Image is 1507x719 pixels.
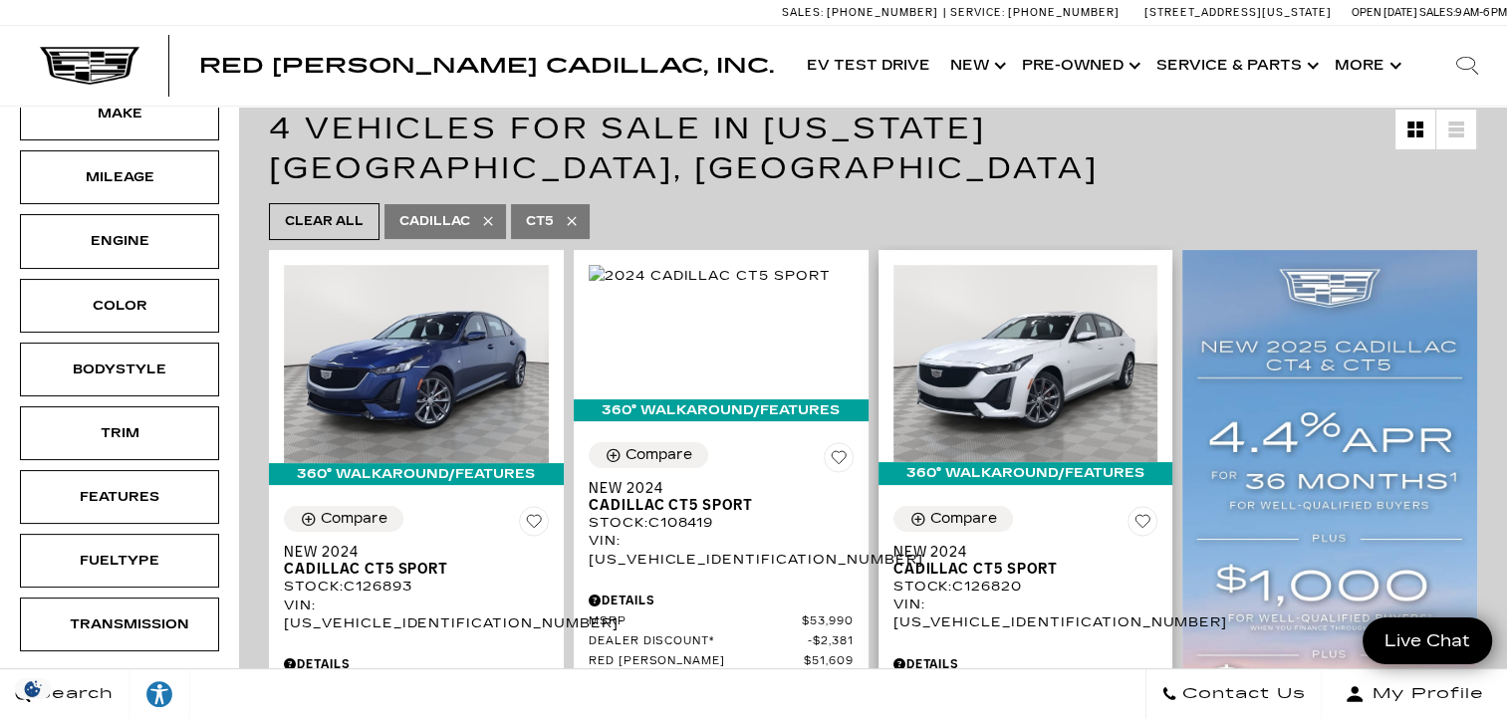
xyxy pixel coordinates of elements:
a: Red [PERSON_NAME] Cadillac, Inc. [199,56,774,76]
span: Cadillac [399,209,470,234]
button: Save Vehicle [1128,506,1157,544]
div: 360° WalkAround/Features [269,463,564,485]
span: New 2024 [589,480,839,497]
div: TransmissionTransmission [20,598,219,651]
div: Stock : C126893 [284,578,549,596]
div: Search [1427,26,1507,106]
span: CT5 [526,209,554,234]
div: Mileage [70,166,169,188]
div: Color [70,295,169,317]
span: Red [PERSON_NAME] [589,654,804,669]
a: Contact Us [1145,669,1322,719]
button: Compare Vehicle [284,506,403,532]
div: Make [70,103,169,124]
div: Pricing Details - New 2024 Cadillac CT5 Sport [589,592,854,609]
button: More [1325,26,1407,106]
a: Grid View [1395,110,1435,149]
div: VIN: [US_VEHICLE_IDENTIFICATION_NUMBER] [284,597,549,632]
span: $53,990 [802,614,854,629]
a: New [940,26,1012,106]
span: Live Chat [1375,629,1480,652]
a: [STREET_ADDRESS][US_STATE] [1144,6,1332,19]
div: Compare [626,446,692,464]
span: Red [PERSON_NAME] Cadillac, Inc. [199,54,774,78]
div: Bodystyle [70,359,169,380]
div: Stock : C126820 [893,578,1158,596]
a: Red [PERSON_NAME] $51,609 [589,654,854,669]
div: Fueltype [70,550,169,572]
div: Engine [70,230,169,252]
span: 9 AM-6 PM [1455,6,1507,19]
span: Cadillac CT5 Sport [589,497,839,514]
button: Compare Vehicle [893,506,1013,532]
div: MileageMileage [20,150,219,204]
div: ColorColor [20,279,219,333]
div: Transmission [70,613,169,635]
div: VIN: [US_VEHICLE_IDENTIFICATION_NUMBER] [589,532,854,568]
img: 2024 Cadillac CT5 Sport [284,265,549,463]
span: Cadillac CT5 Sport [893,561,1143,578]
div: FeaturesFeatures [20,470,219,524]
div: BodystyleBodystyle [20,343,219,396]
button: Save Vehicle [519,506,549,544]
button: Open user profile menu [1322,669,1507,719]
span: Contact Us [1177,680,1306,708]
span: Sales: [782,6,824,19]
div: Pricing Details - New 2024 Cadillac CT5 Sport [284,655,549,673]
img: 2024 Cadillac CT5 Sport [589,265,831,287]
span: $51,609 [804,654,854,669]
span: Cadillac CT5 Sport [284,561,534,578]
div: VIN: [US_VEHICLE_IDENTIFICATION_NUMBER] [893,596,1158,631]
span: My Profile [1365,680,1484,708]
span: 4 Vehicles for Sale in [US_STATE][GEOGRAPHIC_DATA], [GEOGRAPHIC_DATA] [269,111,1098,186]
a: New 2024Cadillac CT5 Sport [284,544,549,578]
div: 360° WalkAround/Features [574,399,869,421]
span: Service: [950,6,1005,19]
div: Trim [70,422,169,444]
span: $2,381 [808,634,854,649]
span: [PHONE_NUMBER] [1008,6,1120,19]
a: Live Chat [1363,617,1492,664]
a: MSRP $53,990 [589,614,854,629]
div: TrimTrim [20,406,219,460]
div: 360° WalkAround/Features [879,462,1173,484]
section: Click to Open Cookie Consent Modal [10,678,56,699]
a: EV Test Drive [797,26,940,106]
div: Compare [930,510,997,528]
a: New 2024Cadillac CT5 Sport [589,480,854,514]
button: Compare Vehicle [589,442,708,468]
button: Save Vehicle [824,442,854,480]
span: MSRP [589,614,802,629]
span: New 2024 [284,544,534,561]
div: Stock : C108419 [589,514,854,532]
span: Clear All [285,209,364,234]
div: MakeMake [20,87,219,140]
a: Service & Parts [1146,26,1325,106]
div: Features [70,486,169,508]
span: [PHONE_NUMBER] [827,6,938,19]
img: Cadillac Dark Logo with Cadillac White Text [40,47,139,85]
span: Search [31,680,114,708]
span: Dealer Discount* [589,634,808,649]
div: FueltypeFueltype [20,534,219,588]
a: Sales: [PHONE_NUMBER] [782,7,943,18]
span: New 2024 [893,544,1143,561]
a: Explore your accessibility options [129,669,190,719]
span: Open [DATE] [1352,6,1417,19]
a: Service: [PHONE_NUMBER] [943,7,1125,18]
div: Compare [321,510,387,528]
a: Dealer Discount* $2,381 [589,634,854,649]
a: New 2024Cadillac CT5 Sport [893,544,1158,578]
span: Sales: [1419,6,1455,19]
img: Opt-Out Icon [10,678,56,699]
div: Explore your accessibility options [129,679,189,709]
a: Pre-Owned [1012,26,1146,106]
div: EngineEngine [20,214,219,268]
div: Pricing Details - New 2024 Cadillac CT5 Sport [893,655,1158,673]
img: 2024 Cadillac CT5 Sport [893,265,1158,463]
